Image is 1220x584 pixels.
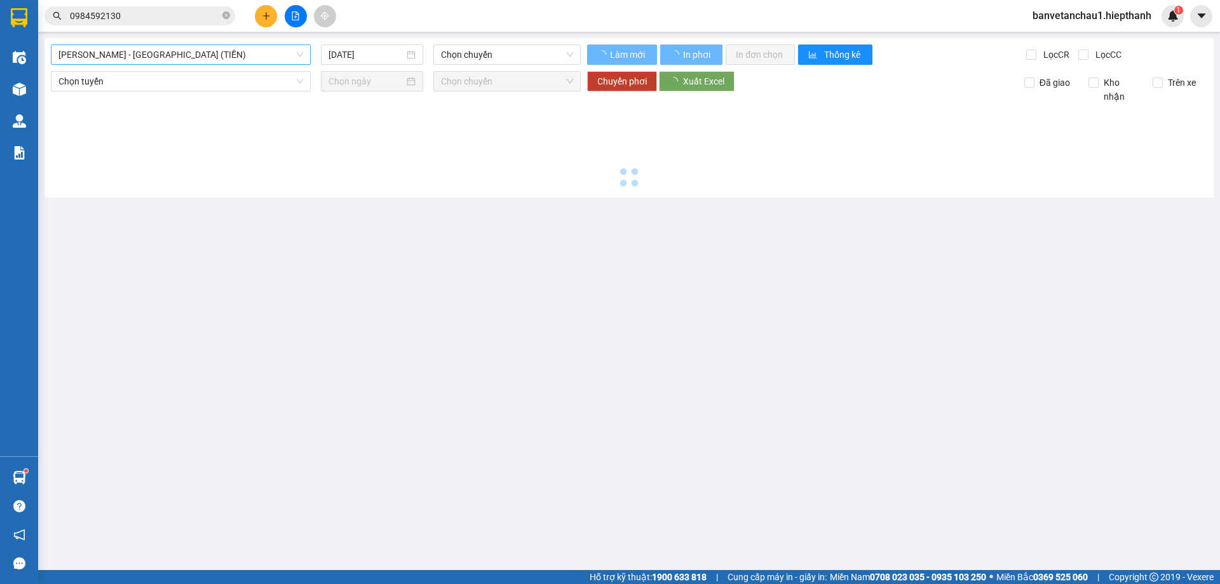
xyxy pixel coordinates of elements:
[683,48,712,62] span: In phơi
[1176,6,1181,15] span: 1
[726,44,795,65] button: In đơn chọn
[670,50,681,59] span: loading
[1174,6,1183,15] sup: 1
[808,50,819,60] span: bar-chart
[1163,76,1201,90] span: Trên xe
[13,529,25,541] span: notification
[13,51,26,64] img: warehouse-icon
[13,557,25,569] span: message
[441,72,573,91] span: Chọn chuyến
[716,570,718,584] span: |
[1090,48,1123,62] span: Lọc CC
[58,72,303,91] span: Chọn tuyến
[659,71,735,92] button: Xuất Excel
[1033,572,1088,582] strong: 0369 525 060
[1038,48,1071,62] span: Lọc CR
[587,44,657,65] button: Làm mới
[329,74,404,88] input: Chọn ngày
[11,8,27,27] img: logo-vxr
[590,570,707,584] span: Hỗ trợ kỹ thuật:
[1167,10,1179,22] img: icon-new-feature
[53,11,62,20] span: search
[1149,573,1158,581] span: copyright
[13,83,26,96] img: warehouse-icon
[587,71,657,92] button: Chuyển phơi
[728,570,827,584] span: Cung cấp máy in - giấy in:
[24,469,28,473] sup: 1
[314,5,336,27] button: aim
[222,11,230,19] span: close-circle
[1196,10,1207,22] span: caret-down
[1022,8,1162,24] span: banvetanchau1.hiepthanh
[291,11,300,20] span: file-add
[70,9,220,23] input: Tìm tên, số ĐT hoặc mã đơn
[996,570,1088,584] span: Miền Bắc
[441,45,573,64] span: Chọn chuyến
[989,574,993,580] span: ⚪️
[262,11,271,20] span: plus
[222,10,230,22] span: close-circle
[660,44,722,65] button: In phơi
[1034,76,1075,90] span: Đã giao
[13,471,26,484] img: warehouse-icon
[1190,5,1212,27] button: caret-down
[1097,570,1099,584] span: |
[329,48,404,62] input: 12/08/2025
[285,5,307,27] button: file-add
[13,114,26,128] img: warehouse-icon
[13,146,26,160] img: solution-icon
[652,572,707,582] strong: 1900 633 818
[830,570,986,584] span: Miền Nam
[13,500,25,512] span: question-circle
[798,44,872,65] button: bar-chartThống kê
[870,572,986,582] strong: 0708 023 035 - 0935 103 250
[610,48,647,62] span: Làm mới
[320,11,329,20] span: aim
[255,5,277,27] button: plus
[1099,76,1143,104] span: Kho nhận
[597,50,608,59] span: loading
[58,45,303,64] span: Hồ Chí Minh - Tân Châu (TIỀN)
[824,48,862,62] span: Thống kê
